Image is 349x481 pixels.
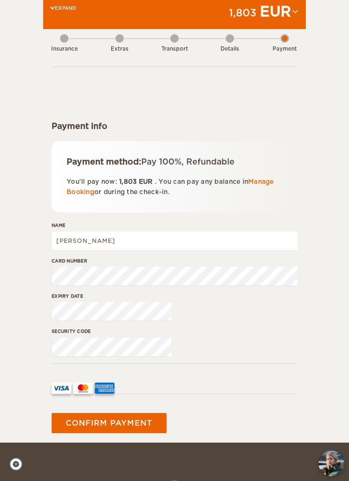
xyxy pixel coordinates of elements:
a: Cookie settings [9,458,29,471]
div: Extras [106,45,134,53]
label: Expiry date [52,293,171,300]
img: VISA [52,383,71,394]
p: You'll pay now: . You can pay any balance in or during the check-in. [67,177,282,197]
label: Security code [52,328,171,335]
label: Card number [52,257,297,264]
img: AMEX [95,383,114,394]
label: Name [52,222,297,229]
div: Payment [271,45,299,53]
div: Payment info [52,120,297,132]
img: Freyja at Cozy Campers [319,451,344,476]
span: Expand [50,5,119,11]
span: 1,803 [229,7,257,19]
div: Transport [160,45,189,53]
div: Payment method: [67,156,282,167]
span: Pay 100%, Refundable [141,157,235,166]
span: EUR [139,178,153,185]
button: chat-button [319,451,344,476]
div: Insurance [50,45,78,53]
span: 1,803 [119,178,137,185]
button: Confirm payment [52,413,167,434]
img: mastercard [73,383,93,394]
div: Details [216,45,244,53]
